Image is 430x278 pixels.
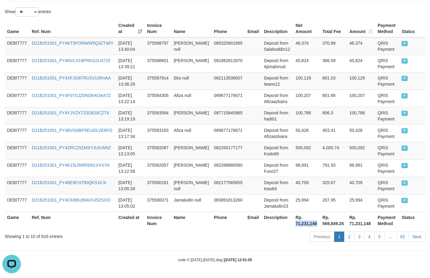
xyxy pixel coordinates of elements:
[375,212,399,229] th: Payment Method
[347,159,375,177] td: 98,991
[116,37,145,55] td: [DATE] 13:40:04
[402,58,408,64] span: PAID
[375,159,399,177] td: QRIS Payment
[171,159,211,177] td: [PERSON_NAME]
[375,20,399,37] th: Payment Method
[171,55,211,72] td: [PERSON_NAME]
[5,55,29,72] td: DEBIT777
[145,194,171,212] td: 375580071
[310,232,334,242] a: Previous
[5,212,29,229] th: Game
[402,180,408,186] span: PAID
[293,142,320,159] td: 500,092
[320,124,347,142] td: 403.41
[5,90,29,107] td: DEBIT777
[32,163,110,168] a: D21B251001_PY4K15LRMR9XILVXXYA
[347,55,375,72] td: 45,824
[375,107,399,124] td: QRIS Payment
[171,72,211,90] td: Eko null
[5,37,29,55] td: DEBIT777
[347,177,375,194] td: 40,709
[116,107,145,124] td: [DATE] 13:19:19
[2,2,21,21] button: Open LiveChat chat widget
[375,90,399,107] td: QRIS Payment
[211,194,245,212] td: 083891813260
[116,55,145,72] td: [DATE] 13:39:21
[262,194,293,212] td: Deposit from Jamaludin23
[402,163,408,168] span: PAID
[171,124,211,142] td: Afiza null
[15,7,38,17] select: Showentries
[293,124,320,142] td: 50,426
[145,177,171,194] td: 375580181
[211,142,245,159] td: 082250177177
[171,90,211,107] td: Afiza null
[262,142,293,159] td: Deposit from Kodo69
[5,142,29,159] td: DEBIT777
[211,72,245,90] td: 082113538007
[293,72,320,90] td: 100,129
[145,107,171,124] td: 375583584
[32,180,106,185] a: D21B251001_PY48E9FI3790QKS1K3I
[32,41,114,46] a: D21B251001_PY4KT5PORWW5Q3ZT48Y
[5,177,29,194] td: DEBIT777
[396,232,409,242] a: 62
[320,55,347,72] td: 366.59
[145,55,171,72] td: 375588601
[293,212,320,229] th: Rp. 71,231,148
[344,232,354,242] a: 2
[5,7,51,17] label: Show entries
[320,194,347,212] td: 207.95
[145,142,171,159] td: 375582087
[116,194,145,212] td: [DATE] 13:05:02
[145,90,171,107] td: 375584305
[5,231,175,239] div: Showing 1 to 10 of 616 entries
[293,177,320,194] td: 40,709
[347,212,375,229] th: Rp. 71,231,148
[116,90,145,107] td: [DATE] 13:22:14
[262,90,293,107] td: Deposit from Afizaazkaira
[32,93,111,98] a: D21B251001_PY4F07GJZ0ND6AOAA7Z
[375,194,399,212] td: QRIS Payment
[224,258,252,262] strong: [DATE] 12:01:05
[320,212,347,229] th: Rp. 569,849.25
[347,107,375,124] td: 100,788
[29,212,116,229] th: Ref. Num
[171,212,211,229] th: Name
[211,37,245,55] td: 085320901895
[320,72,347,90] td: 801.03
[347,20,375,37] th: Amount: activate to sort column ascending
[262,55,293,72] td: Deposit from Ajimahmud
[409,232,425,242] a: Next
[364,232,375,242] a: 4
[320,20,347,37] th: Total Fee
[262,107,293,124] td: Deposit from hadi01
[32,58,111,63] a: D21B251001_PY4NVLX18PRKG2U471F
[262,37,293,55] td: Deposit from Salahuddin12
[320,177,347,194] td: 325.67
[178,258,252,262] small: code © [DATE]-[DATE] dwg |
[375,72,399,90] td: QRIS Payment
[29,20,116,37] th: Ref. Num
[211,177,245,194] td: 082177565655
[293,55,320,72] td: 45,824
[116,142,145,159] td: [DATE] 13:13:05
[5,124,29,142] td: DEBIT777
[32,198,111,202] a: D21B251001_PY4CKB6U89AOIJ5ZSOO
[211,212,245,229] th: Phone
[402,41,408,46] span: PAID
[320,107,347,124] td: 806.3
[171,177,211,194] td: [PERSON_NAME] null
[5,72,29,90] td: DEBIT777
[145,20,171,37] th: Invoice Num
[262,159,293,177] td: Deposit from Fuso27
[262,72,293,90] td: Deposit from Iwans12
[171,194,211,212] td: Jamaludin null
[5,159,29,177] td: DEBIT777
[211,124,245,142] td: 089677176671
[211,107,245,124] td: 087715845965
[347,124,375,142] td: 50,426
[245,20,262,37] th: Email
[374,232,385,242] a: 5
[293,90,320,107] td: 100,207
